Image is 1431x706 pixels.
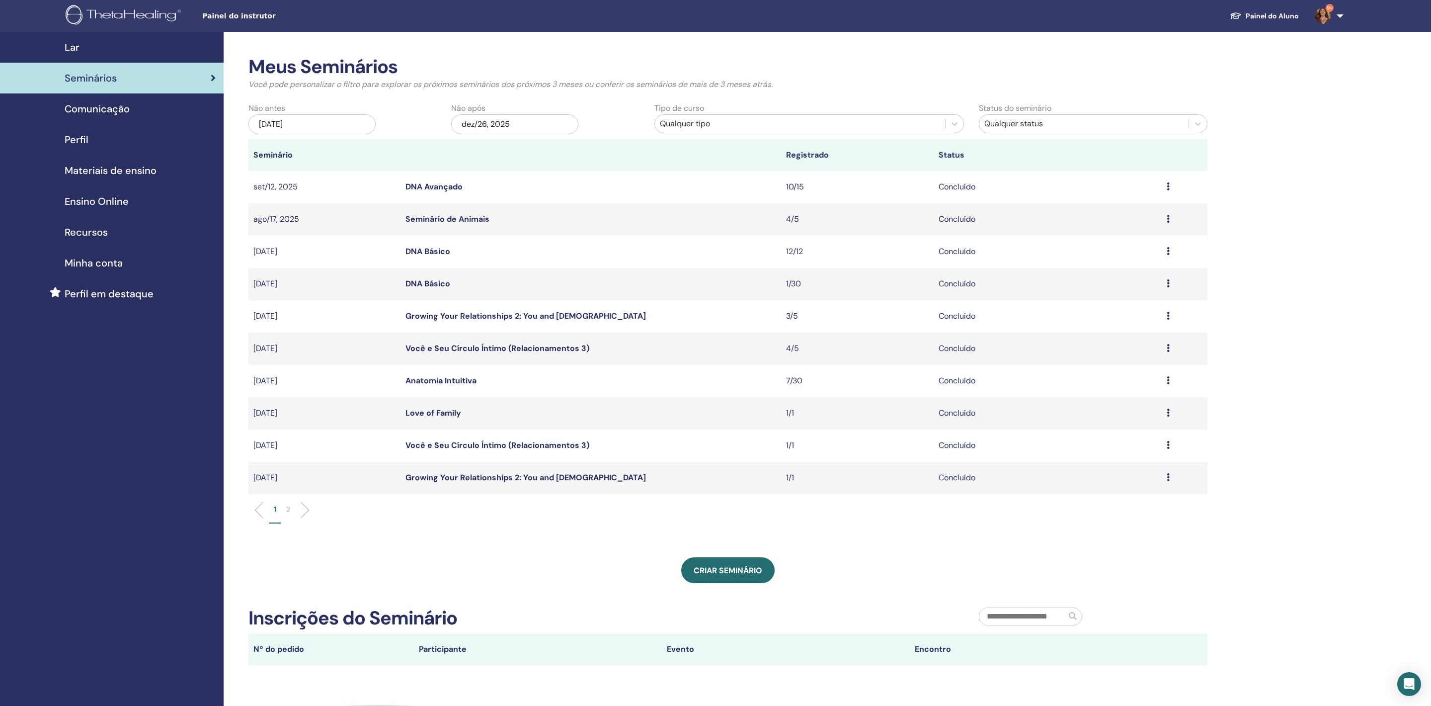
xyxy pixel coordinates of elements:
p: 2 [286,504,290,515]
td: [DATE] [248,462,400,494]
td: 4/5 [781,203,933,236]
img: graduation-cap-white.svg [1230,11,1242,20]
td: [DATE] [248,300,400,333]
td: [DATE] [248,430,400,462]
td: 12/12 [781,236,933,268]
td: 1/1 [781,462,933,494]
span: Materiais de ensino [65,163,157,178]
h2: Inscrições do Seminário [248,607,457,630]
td: [DATE] [248,268,400,300]
th: Participante [414,633,662,665]
td: [DATE] [248,236,400,268]
span: Lar [65,40,79,55]
th: Seminário [248,139,400,171]
td: 10/15 [781,171,933,203]
td: Concluído [934,365,1162,397]
a: DNA Básico [405,246,450,257]
a: Anatomia Intuitiva [405,375,477,386]
td: Concluído [934,462,1162,494]
a: Growing Your Relationships 2: You and [DEMOGRAPHIC_DATA] [405,311,646,321]
div: Open Intercom Messenger [1397,672,1421,696]
span: Minha conta [65,256,123,270]
td: Concluído [934,430,1162,462]
label: Não após [451,102,485,114]
td: set/12, 2025 [248,171,400,203]
a: Criar seminário [681,557,775,583]
p: Você pode personalizar o filtro para explorar os próximos seminários dos próximos 3 meses ou conf... [248,79,1207,90]
td: 3/5 [781,300,933,333]
span: Criar seminário [694,565,762,576]
td: Concluído [934,300,1162,333]
td: 1/1 [781,397,933,430]
td: [DATE] [248,365,400,397]
div: [DATE] [248,114,376,134]
label: Tipo de curso [654,102,704,114]
a: DNA Avançado [405,181,463,192]
a: Growing Your Relationships 2: You and [DEMOGRAPHIC_DATA] [405,472,646,483]
img: default.jpg [1315,8,1331,24]
span: Comunicação [65,101,130,116]
th: Registrado [781,139,933,171]
a: Seminário de Animais [405,214,489,224]
p: 1 [274,504,276,515]
td: [DATE] [248,397,400,430]
th: Nº do pedido [248,633,414,665]
td: 7/30 [781,365,933,397]
td: ago/17, 2025 [248,203,400,236]
th: Encontro [910,633,1158,665]
td: Concluído [934,397,1162,430]
th: Status [934,139,1162,171]
td: Concluído [934,171,1162,203]
td: Concluído [934,236,1162,268]
td: Concluído [934,333,1162,365]
td: 4/5 [781,333,933,365]
td: [DATE] [248,333,400,365]
span: Perfil em destaque [65,286,154,301]
a: Love of Family [405,408,461,418]
div: dez/26, 2025 [451,114,578,134]
span: Seminários [65,71,117,86]
h2: Meus Seminários [248,56,1207,79]
a: DNA Básico [405,278,450,289]
th: Evento [662,633,910,665]
td: Concluído [934,203,1162,236]
label: Status do seminário [979,102,1051,114]
a: Você e Seu Círculo Íntimo (Relacionamentos 3) [405,343,589,353]
span: 9+ [1326,4,1334,12]
span: Perfil [65,132,88,147]
a: Você e Seu Círculo Íntimo (Relacionamentos 3) [405,440,589,450]
img: logo.png [66,5,184,27]
span: Ensino Online [65,194,129,209]
td: 1/30 [781,268,933,300]
a: Painel do Aluno [1222,7,1307,25]
span: Recursos [65,225,108,240]
label: Não antes [248,102,285,114]
div: Qualquer tipo [660,118,940,130]
div: Qualquer status [984,118,1184,130]
td: Concluído [934,268,1162,300]
td: 1/1 [781,430,933,462]
span: Painel do instrutor [202,11,351,21]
